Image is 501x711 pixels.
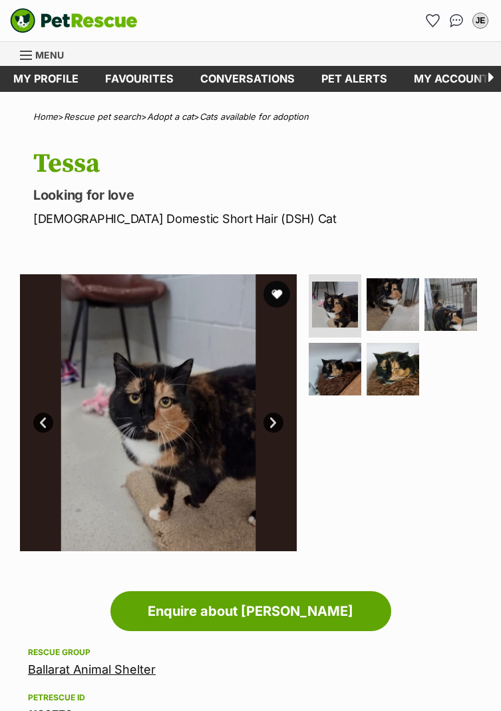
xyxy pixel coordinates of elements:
[367,343,419,395] img: Photo of Tessa
[312,282,358,328] img: Photo of Tessa
[424,278,477,331] img: Photo of Tessa
[28,662,156,676] a: Ballarat Animal Shelter
[110,591,391,631] a: Enquire about [PERSON_NAME]
[470,10,491,31] button: My account
[20,42,73,66] a: Menu
[33,148,481,179] h1: Tessa
[200,111,309,122] a: Cats available for adoption
[422,10,491,31] ul: Account quick links
[309,343,361,395] img: Photo of Tessa
[64,111,141,122] a: Rescue pet search
[422,10,443,31] a: Favourites
[446,10,467,31] a: Conversations
[33,413,53,433] a: Prev
[263,281,290,308] button: favourite
[10,8,138,33] a: PetRescue
[28,692,473,703] div: PetRescue ID
[33,186,481,204] p: Looking for love
[367,278,419,331] img: Photo of Tessa
[10,8,138,33] img: logo-cat-932fe2b9b8326f06289b0f2fb663e598f794de774fb13d1741a6617ecf9a85b4.svg
[33,210,481,228] p: [DEMOGRAPHIC_DATA] Domestic Short Hair (DSH) Cat
[20,274,297,551] img: Photo of Tessa
[263,413,283,433] a: Next
[474,14,487,27] div: JE
[450,14,464,27] img: chat-41dd97257d64d25036548639549fe6c8038ab92f7586957e7f3b1b290dea8141.svg
[33,111,58,122] a: Home
[187,66,308,92] a: conversations
[92,66,187,92] a: Favourites
[147,111,194,122] a: Adopt a cat
[308,66,401,92] a: Pet alerts
[35,49,64,61] span: Menu
[28,647,473,658] div: Rescue group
